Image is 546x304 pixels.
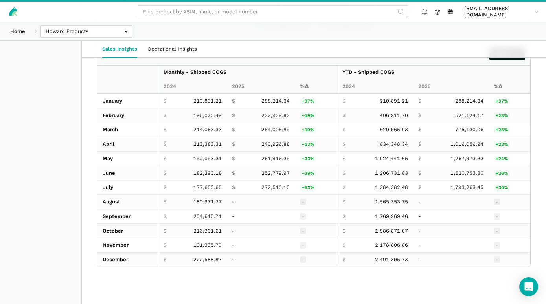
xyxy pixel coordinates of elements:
span: 210,891.21 [380,98,408,104]
span: $ [418,170,421,176]
span: $ [418,126,421,133]
span: $ [232,126,235,133]
span: +26% [494,170,510,176]
span: $ [342,199,346,205]
span: $ [418,141,421,147]
span: +37% [300,98,316,104]
th: 2024 Monthly - Shipped COGS [158,79,227,93]
span: $ [164,228,167,234]
span: 251,916.39 [261,156,290,162]
td: November [97,238,158,253]
span: $ [418,184,421,190]
span: 1,793,263.45 [450,184,483,190]
td: - [413,223,489,238]
td: - [413,209,489,224]
span: 180,971.27 [193,199,222,205]
span: 1,024,441.65 [375,156,408,162]
span: 1,769,969.46 [375,213,408,220]
th: 2024 YTD - Shipped COGS [337,79,413,93]
span: 196,020.49 [193,112,222,119]
span: 204,615.71 [193,213,222,220]
span: +19% [300,112,316,119]
span: $ [164,184,167,190]
div: Open Intercom Messenger [519,277,538,296]
span: - [494,242,500,248]
span: 222,588.87 [193,256,222,263]
td: - [227,253,295,267]
span: $ [232,98,235,104]
span: $ [418,112,421,119]
span: +22% [494,141,510,147]
span: 190,093.31 [193,156,222,162]
span: $ [418,156,421,162]
span: 288,214.34 [261,98,290,104]
span: 775,130.06 [455,126,483,133]
span: - [300,213,306,220]
span: - [494,199,500,205]
td: - [227,238,295,253]
span: +25% [494,126,510,133]
span: $ [164,156,167,162]
span: +13% [300,141,316,147]
td: July [97,180,158,195]
a: [EMAIL_ADDRESS][DOMAIN_NAME] [462,4,541,20]
span: $ [164,98,167,104]
span: [EMAIL_ADDRESS][DOMAIN_NAME] [464,5,532,18]
td: - [227,195,295,209]
span: 620,965.03 [380,126,408,133]
td: August [97,195,158,209]
span: $ [232,156,235,162]
td: - [413,238,489,253]
td: April [97,137,158,152]
span: - [300,242,306,248]
span: 252,779.97 [261,170,290,176]
td: December [97,253,158,267]
span: - [300,256,306,263]
a: Sales Insights [97,41,142,57]
span: 272,510.15 [261,184,290,190]
span: +24% [494,156,510,162]
td: - [413,195,489,209]
span: 182,290.18 [193,170,222,176]
span: 2,401,395.73 [375,256,408,263]
span: $ [342,228,346,234]
td: September [97,209,158,224]
td: January [97,94,158,108]
span: $ [164,170,167,176]
span: - [300,228,306,234]
span: +33% [300,156,316,162]
span: +37% [494,98,510,104]
span: 210,891.21 [193,98,222,104]
span: 240,926.88 [261,141,290,147]
span: 1,384,382.48 [375,184,408,190]
td: May [97,152,158,166]
span: $ [164,256,167,263]
span: $ [232,112,235,119]
span: $ [342,213,346,220]
span: 406,911.70 [380,112,408,119]
span: - [300,199,306,205]
td: - [227,223,295,238]
span: $ [342,242,346,248]
span: 1,565,353.75 [375,199,408,205]
strong: YTD - Shipped COGS [342,69,394,75]
span: 288,214.34 [455,98,483,104]
a: Home [5,25,30,38]
span: 214,053.33 [193,126,222,133]
span: 1,520,753.30 [450,170,483,176]
span: $ [164,141,167,147]
span: $ [418,98,421,104]
span: $ [164,112,167,119]
span: 216,901.61 [193,228,222,234]
span: $ [342,126,346,133]
td: March [97,123,158,137]
span: 254,005.89 [261,126,290,133]
td: October [97,223,158,238]
span: $ [164,213,167,220]
span: $ [342,170,346,176]
strong: Monthly - Shipped COGS [164,69,226,75]
th: 2024/2025 Monthly - Shipped COGS % Change [295,79,337,93]
span: $ [232,170,235,176]
span: 521,124.17 [455,112,483,119]
span: $ [342,112,346,119]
